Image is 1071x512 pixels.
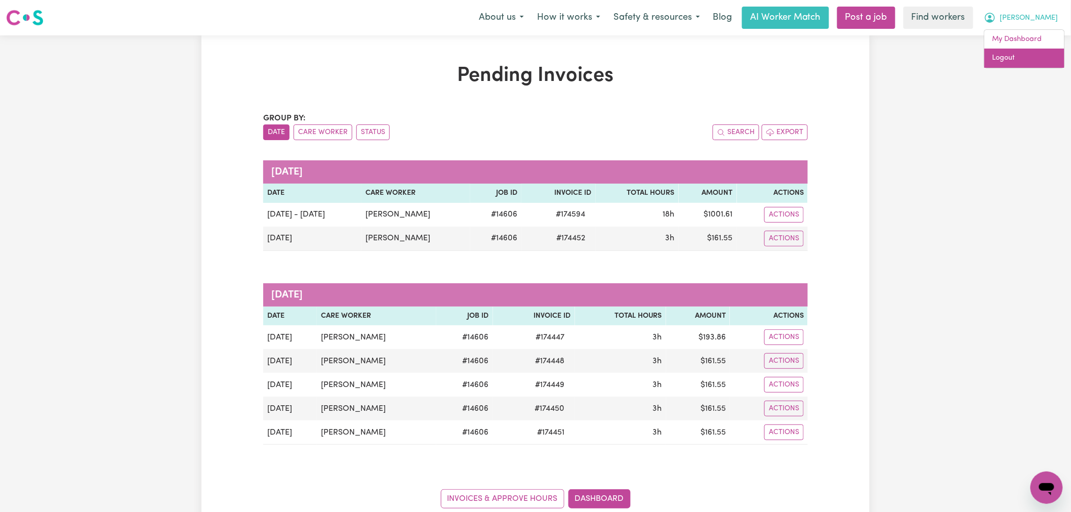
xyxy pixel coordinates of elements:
[317,307,436,326] th: Care Worker
[730,307,808,326] th: Actions
[666,397,730,420] td: $ 161.55
[984,29,1065,68] div: My Account
[263,160,808,184] caption: [DATE]
[317,420,436,445] td: [PERSON_NAME]
[653,357,662,365] span: 3 hours
[6,6,44,29] a: Careseekers logo
[470,203,521,227] td: # 14606
[263,397,317,420] td: [DATE]
[764,329,804,345] button: Actions
[568,489,631,508] a: Dashboard
[607,7,707,28] button: Safety & resources
[764,401,804,416] button: Actions
[263,283,808,307] caption: [DATE]
[575,307,666,326] th: Total Hours
[679,227,737,251] td: $ 161.55
[666,420,730,445] td: $ 161.55
[530,7,607,28] button: How it works
[977,7,1065,28] button: My Account
[436,349,492,373] td: # 14606
[6,9,44,27] img: Careseekers logo
[317,349,436,373] td: [PERSON_NAME]
[653,333,662,342] span: 3 hours
[653,405,662,413] span: 3 hours
[742,7,829,29] a: AI Worker Match
[764,424,804,440] button: Actions
[263,349,317,373] td: [DATE]
[984,49,1064,68] a: Logout
[764,377,804,393] button: Actions
[436,420,492,445] td: # 14606
[436,397,492,420] td: # 14606
[737,184,808,203] th: Actions
[436,307,492,326] th: Job ID
[764,231,804,246] button: Actions
[707,7,738,29] a: Blog
[762,124,808,140] button: Export
[666,349,730,373] td: $ 161.55
[317,397,436,420] td: [PERSON_NAME]
[666,373,730,397] td: $ 161.55
[837,7,895,29] a: Post a job
[530,331,571,344] span: # 174447
[903,7,973,29] a: Find workers
[521,184,595,203] th: Invoice ID
[263,325,317,349] td: [DATE]
[263,184,361,203] th: Date
[984,30,1064,49] a: My Dashboard
[1031,472,1063,504] iframe: Button to launch messaging window
[294,124,352,140] button: sort invoices by care worker
[317,373,436,397] td: [PERSON_NAME]
[493,307,575,326] th: Invoice ID
[764,353,804,369] button: Actions
[356,124,390,140] button: sort invoices by paid status
[263,203,361,227] td: [DATE] - [DATE]
[436,373,492,397] td: # 14606
[263,420,317,445] td: [DATE]
[679,184,737,203] th: Amount
[361,203,470,227] td: [PERSON_NAME]
[666,234,675,242] span: 3 hours
[529,355,571,367] span: # 174448
[666,325,730,349] td: $ 193.86
[263,64,808,88] h1: Pending Invoices
[713,124,759,140] button: Search
[470,184,521,203] th: Job ID
[679,203,737,227] td: $ 1001.61
[764,207,804,223] button: Actions
[263,307,317,326] th: Date
[361,184,470,203] th: Care Worker
[531,426,571,439] span: # 174451
[653,381,662,389] span: 3 hours
[666,307,730,326] th: Amount
[317,325,436,349] td: [PERSON_NAME]
[436,325,492,349] td: # 14606
[263,373,317,397] td: [DATE]
[596,184,679,203] th: Total Hours
[470,227,521,251] td: # 14606
[1000,13,1058,24] span: [PERSON_NAME]
[361,227,470,251] td: [PERSON_NAME]
[441,489,564,508] a: Invoices & Approve Hours
[263,124,290,140] button: sort invoices by date
[653,429,662,437] span: 3 hours
[551,232,592,244] span: # 174452
[529,403,571,415] span: # 174450
[263,114,306,122] span: Group by:
[472,7,530,28] button: About us
[263,227,361,251] td: [DATE]
[663,210,675,219] span: 18 hours
[550,208,592,221] span: # 174594
[529,379,571,391] span: # 174449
